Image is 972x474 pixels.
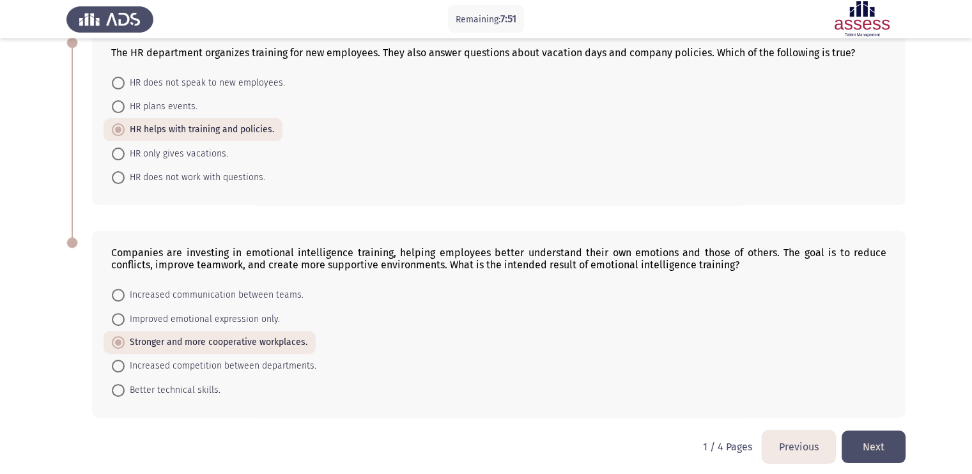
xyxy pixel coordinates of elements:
[125,335,307,350] span: Stronger and more cooperative workplaces.
[819,1,906,37] img: Assessment logo of ASSESS English Language Assessment (3 Module) (Ba - IB)
[125,358,316,374] span: Increased competition between departments.
[111,47,886,59] div: The HR department organizes training for new employees. They also answer questions about vacation...
[111,247,886,271] div: Companies are investing in emotional intelligence training, helping employees better understand t...
[125,122,274,137] span: HR helps with training and policies.
[125,383,220,398] span: Better technical skills.
[125,146,228,162] span: HR only gives vacations.
[125,312,280,327] span: Improved emotional expression only.
[125,75,285,91] span: HR does not speak to new employees.
[703,441,752,453] p: 1 / 4 Pages
[125,170,265,185] span: HR does not work with questions.
[125,99,197,114] span: HR plans events.
[762,431,835,463] button: load previous page
[456,11,516,27] p: Remaining:
[125,287,304,303] span: Increased communication between teams.
[500,13,516,25] span: 7:51
[842,431,906,463] button: load next page
[66,1,153,37] img: Assess Talent Management logo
